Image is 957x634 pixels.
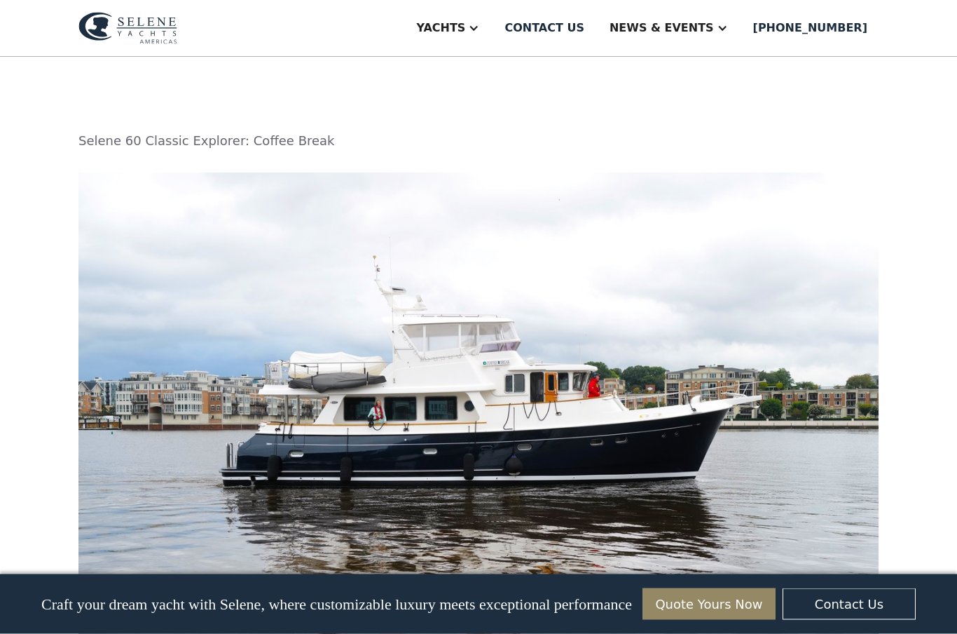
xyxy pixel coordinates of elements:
p: ‍ [78,102,879,121]
p: Craft your dream yacht with Selene, where customizable luxury meets exceptional performance [41,595,632,614]
div: News & EVENTS [610,20,714,36]
p: Selene 60 Classic Explorer: Coffee Break [78,132,879,151]
img: logo [78,12,177,44]
div: Yachts [416,20,465,36]
a: Quote Yours Now [642,588,776,620]
div: [PHONE_NUMBER] [753,20,867,36]
a: Contact Us [783,588,916,620]
div: Contact us [504,20,584,36]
